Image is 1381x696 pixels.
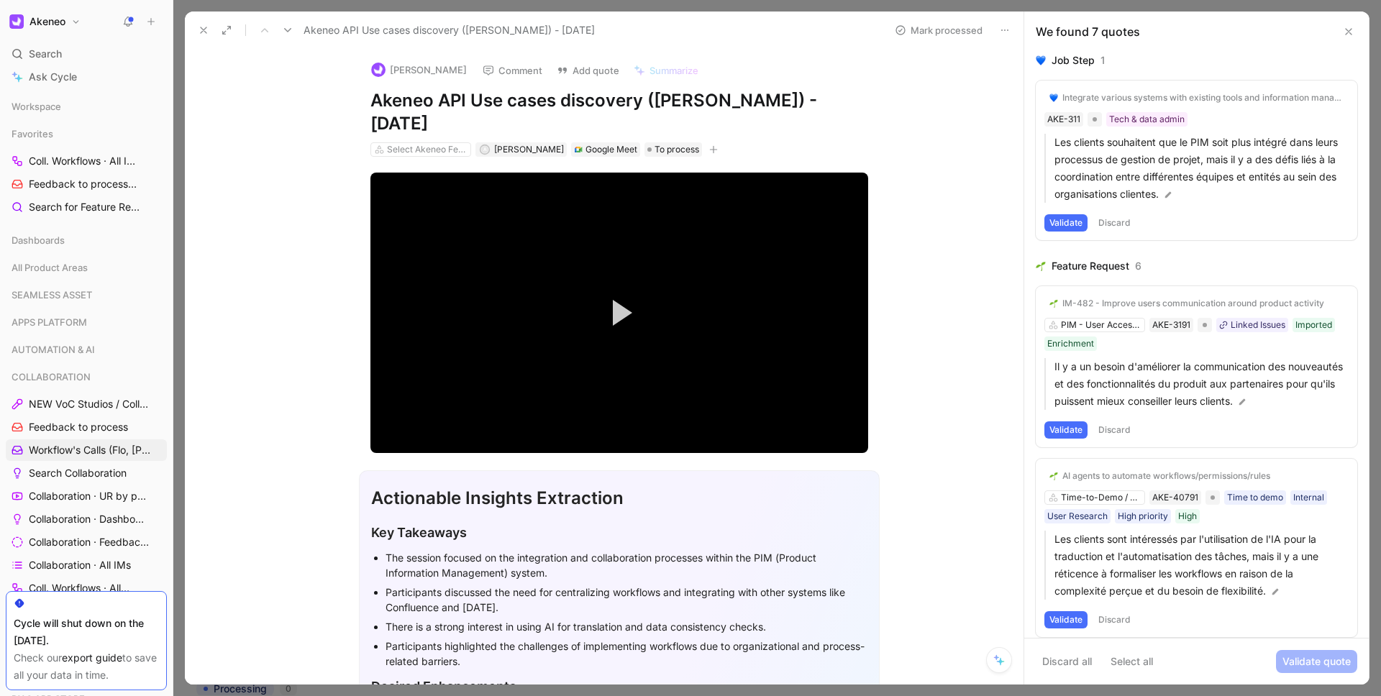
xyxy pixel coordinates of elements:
div: Actionable Insights Extraction [371,485,867,511]
span: Summarize [650,64,698,77]
span: Akeneo API Use cases discovery ([PERSON_NAME]) - [DATE] [304,22,595,39]
a: Collaboration · UR by project [6,485,167,507]
span: Collaboration · Feedback by source [29,535,150,549]
button: Validate [1044,421,1088,439]
div: Participants highlighted the challenges of implementing workflows due to organizational and proce... [386,638,867,669]
img: 💙 [1049,93,1058,102]
div: COLLABORATION [6,366,167,388]
a: NEW VoC Studios / Collaboration [6,393,167,415]
button: 🌱AI agents to automate workflows/permissions/rules [1044,467,1275,485]
p: Il y a un besoin d'améliorer la communication des nouveautés et des fonctionnalités du produit au... [1054,358,1349,410]
div: Key Takeaways [371,523,867,542]
span: Collaboration · UR by project [29,489,148,503]
a: Workflow's Calls (Flo, [PERSON_NAME], [PERSON_NAME]) [6,439,167,461]
span: Coll. Workflows · All IMs [29,154,142,169]
div: COLLABORATIONNEW VoC Studios / CollaborationFeedback to processWorkflow's Calls (Flo, [PERSON_NAM... [6,366,167,622]
span: All Product Areas [12,260,88,275]
a: Collaboration · Dashboard [6,508,167,530]
span: Feedback to process [29,177,141,192]
button: Discard [1093,421,1136,439]
span: Workflow's Calls (Flo, [PERSON_NAME], [PERSON_NAME]) [29,443,155,457]
button: Select all [1104,650,1159,673]
span: NEW VoC Studios / Collaboration [29,397,150,411]
button: Validate [1044,214,1088,232]
button: 💙Integrate various systems with existing tools and information management systems [1044,89,1349,106]
button: Discard all [1036,650,1098,673]
span: Dashboards [12,233,65,247]
button: AkeneoAkeneo [6,12,84,32]
a: Feedback to process [6,416,167,438]
div: Dashboards [6,229,167,255]
div: Desired Enhancements [371,677,867,696]
div: Video Player [370,173,868,452]
a: Ask Cycle [6,66,167,88]
div: 6 [1135,257,1141,275]
div: SEAMLESS ASSET [6,284,167,306]
div: There is a strong interest in using AI for translation and data consistency checks. [386,619,867,634]
div: A [480,146,488,154]
div: APPS PLATFORM [6,311,167,337]
div: AI agents to automate workflows/permissions/rules [1062,470,1270,482]
span: Collaboration · Dashboard [29,512,147,526]
a: Collaboration · All IMs [6,554,167,576]
div: 1 [1100,52,1106,69]
button: Mark processed [888,20,989,40]
button: Validate quote [1276,650,1357,673]
span: To process [655,142,699,157]
span: Favorites [12,127,53,141]
button: Comment [476,60,549,81]
a: Coll. Workflows · All IMs [6,577,167,599]
div: Select Akeneo Features [387,142,468,157]
div: All Product Areas [6,257,167,283]
span: SEAMLESS ASSET [12,288,92,302]
button: Validate [1044,611,1088,628]
a: Search Collaboration [6,462,167,484]
span: Search for Feature Requests [29,200,142,215]
div: Cycle will shut down on the [DATE]. [14,615,159,649]
a: Feedback to processCOLLABORATION [6,173,167,195]
div: IM-482 - Improve users communication around product activity [1062,298,1324,309]
span: COLLABORATION [12,370,91,384]
div: Search [6,43,167,65]
span: Coll. Workflows · All IMs [29,581,132,595]
span: Workspace [12,99,61,114]
div: Favorites [6,123,167,145]
span: Search [29,45,62,63]
div: We found 7 quotes [1036,23,1140,40]
div: All Product Areas [6,257,167,278]
div: AUTOMATION & AI [6,339,167,365]
img: pen.svg [1270,587,1280,597]
a: Coll. Workflows · All IMs [6,150,167,172]
span: Feedback to process [29,420,128,434]
img: 💙 [1036,55,1046,65]
img: pen.svg [1237,397,1247,407]
h1: Akeneo [29,15,65,28]
button: Discard [1093,214,1136,232]
div: Integrate various systems with existing tools and information management systems [1062,92,1344,104]
span: APPS PLATFORM [12,315,87,329]
span: Collaboration · All IMs [29,558,131,572]
button: 🌱IM-482 - Improve users communication around product activity [1044,295,1329,312]
button: Add quote [550,60,626,81]
div: Job Step [1052,52,1095,69]
button: logo[PERSON_NAME] [365,59,473,81]
div: Dashboards [6,229,167,251]
div: AUTOMATION & AI [6,339,167,360]
img: pen.svg [1163,190,1173,200]
a: export guide [62,651,122,664]
div: APPS PLATFORM [6,311,167,333]
img: Akeneo [9,14,24,29]
img: 🌱 [1049,472,1058,480]
img: logo [371,63,386,77]
div: Participants discussed the need for centralizing workflows and integrating with other systems lik... [386,585,867,615]
span: Ask Cycle [29,68,77,86]
button: Play Video [587,280,652,345]
button: Summarize [627,60,705,81]
img: 🌱 [1049,299,1058,308]
div: Check our to save all your data in time. [14,649,159,684]
a: Collaboration · Feedback by source [6,531,167,553]
span: Search Collaboration [29,466,127,480]
div: The session focused on the integration and collaboration processes within the PIM (Product Inform... [386,550,867,580]
span: AUTOMATION & AI [12,342,95,357]
h1: Akeneo API Use cases discovery ([PERSON_NAME]) - [DATE] [370,89,868,135]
